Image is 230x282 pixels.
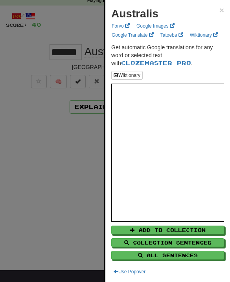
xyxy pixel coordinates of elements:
button: Use Popover [111,267,148,276]
a: Clozemaster Pro [121,60,191,66]
p: Get automatic Google translations for any word or selected text with . [111,43,224,67]
span: × [219,6,224,15]
button: Collection Sentences [111,238,224,247]
button: Add to Collection [111,226,224,234]
a: Google Translate [109,31,156,39]
a: Forvo [109,22,132,30]
button: Close [219,6,224,14]
a: Google Images [134,22,177,30]
strong: Australis [111,7,158,20]
a: Tatoeba [158,31,186,39]
a: Wiktionary [188,31,220,39]
iframe: To enrich screen reader interactions, please activate Accessibility in Grammarly extension settings [111,84,224,222]
button: Wiktionary [111,71,143,80]
button: All Sentences [111,251,224,260]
